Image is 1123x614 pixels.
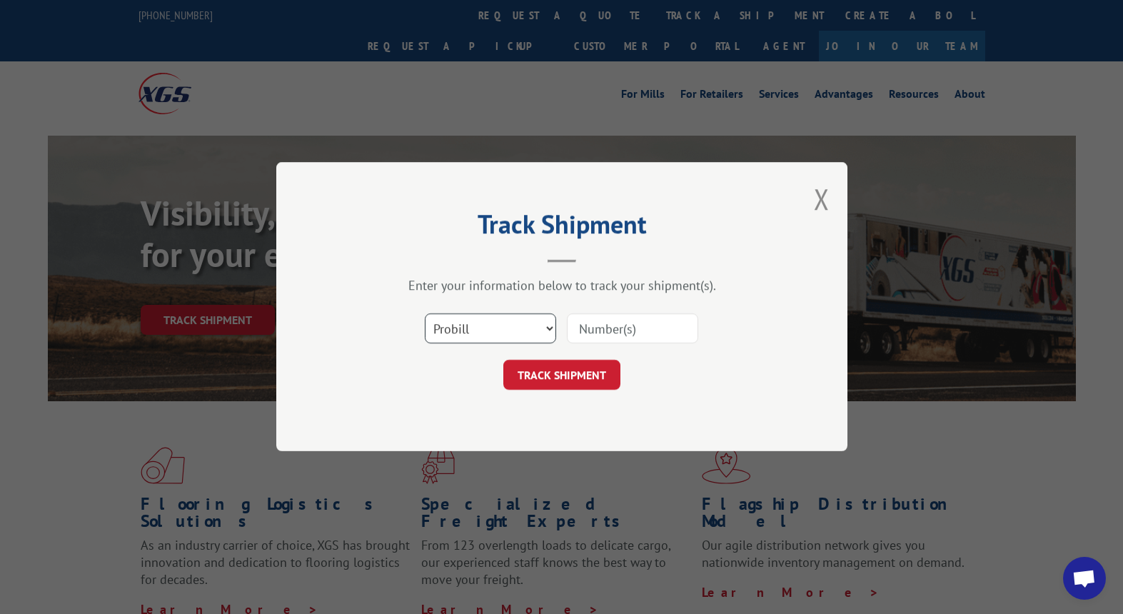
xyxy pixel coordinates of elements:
button: TRACK SHIPMENT [503,361,620,391]
a: Open chat [1063,557,1106,600]
input: Number(s) [567,314,698,344]
div: Enter your information below to track your shipment(s). [348,278,776,294]
button: Close modal [814,180,830,218]
h2: Track Shipment [348,214,776,241]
